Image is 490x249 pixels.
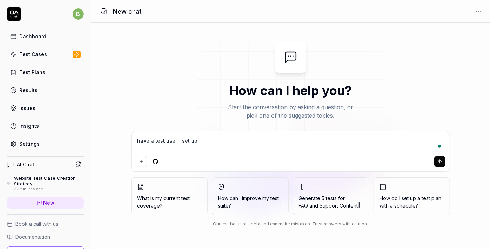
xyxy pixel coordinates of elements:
[7,197,84,209] a: New
[7,47,84,61] a: Test Cases
[19,41,25,46] img: tab_domain_overview_orange.svg
[137,195,202,209] span: What is my current test coverage?
[113,7,142,16] h1: New chat
[15,220,58,228] span: Book a call with us
[11,11,17,17] img: logo_orange.svg
[19,68,45,76] div: Test Plans
[18,18,77,24] div: Domain: [DOMAIN_NAME]
[19,104,35,112] div: Issues
[212,177,288,215] button: How can I improve my test suite?
[131,221,450,227] div: Our chatbot is still beta and can make mistakes. Trust answers with caution.
[293,177,369,215] button: Generate 5 tests forFAQ and Support Content
[43,199,55,207] span: New
[14,175,84,187] div: Website Test Case Creation Strategy
[19,122,39,130] div: Insights
[7,101,84,115] a: Issues
[17,161,34,168] h4: AI Chat
[374,177,450,215] button: How do I set up a test plan with a schedule?
[299,195,363,209] span: Generate 5 tests for
[299,203,358,209] span: FAQ and Support Content
[19,140,40,148] div: Settings
[70,41,75,46] img: tab_keywords_by_traffic_grey.svg
[380,195,444,209] span: How do I set up a test plan with a schedule?
[7,137,84,151] a: Settings
[73,8,84,20] span: b
[7,220,84,228] a: Book a call with us
[7,65,84,79] a: Test Plans
[11,18,17,24] img: website_grey.svg
[27,41,63,46] div: Domain Overview
[7,83,84,97] a: Results
[7,30,84,43] a: Dashboard
[19,86,38,94] div: Results
[20,11,34,17] div: v 4.0.25
[19,33,46,40] div: Dashboard
[136,156,147,167] button: Add attachment
[136,136,446,153] textarea: To enrich screen reader interactions, please activate Accessibility in Grammarly extension settings
[7,119,84,133] a: Insights
[7,175,84,191] a: Website Test Case Creation Strategy37 minutes ago
[19,51,47,58] div: Test Cases
[15,233,50,241] span: Documentation
[78,41,118,46] div: Keywords by Traffic
[7,233,84,241] a: Documentation
[218,195,282,209] span: How can I improve my test suite?
[73,7,84,21] button: b
[14,187,84,192] div: 37 minutes ago
[131,177,208,215] button: What is my current test coverage?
